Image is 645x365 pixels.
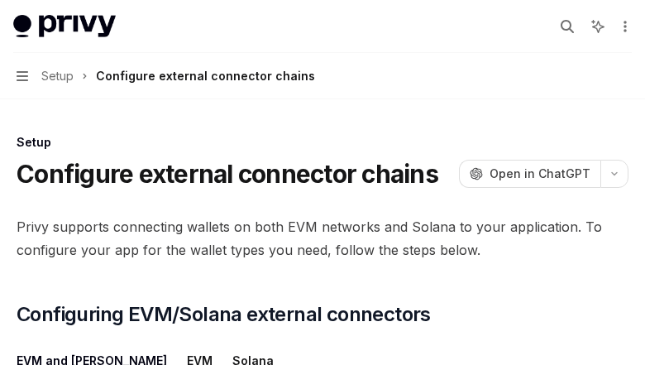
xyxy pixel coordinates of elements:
[17,301,431,328] span: Configuring EVM/Solana external connectors
[17,159,438,189] h1: Configure external connector chains
[96,66,315,86] div: Configure external connector chains
[13,15,116,38] img: light logo
[490,166,590,182] span: Open in ChatGPT
[459,160,600,188] button: Open in ChatGPT
[17,134,628,151] div: Setup
[41,66,74,86] span: Setup
[17,215,628,262] span: Privy supports connecting wallets on both EVM networks and Solana to your application. To configu...
[615,15,632,38] button: More actions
